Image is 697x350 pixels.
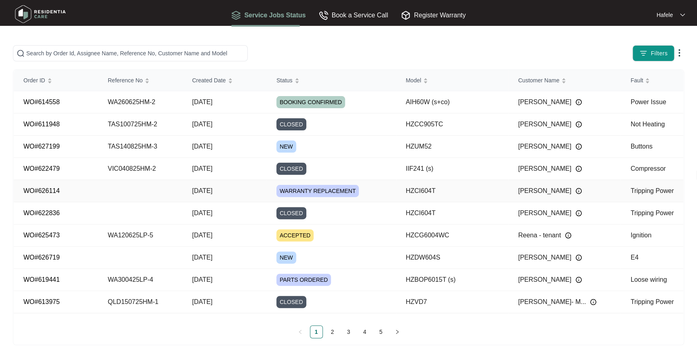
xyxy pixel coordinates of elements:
[310,325,323,338] li: 1
[518,164,571,174] span: [PERSON_NAME]
[396,70,508,91] th: Model
[98,224,183,247] td: WA120625LP-5
[319,10,328,20] img: Book a Service Call icon
[396,247,508,269] td: HZDW604S
[575,121,582,128] img: Info icon
[396,269,508,291] td: HZBOP6015T (s)
[326,325,339,338] li: 2
[518,119,571,129] span: [PERSON_NAME]
[575,210,582,216] img: Info icon
[621,224,683,247] td: Ignition
[17,49,25,57] img: search-icon
[14,70,98,91] th: Order ID
[267,70,396,91] th: Status
[23,165,60,172] a: WO#622479
[276,251,296,264] span: NEW
[182,70,267,91] th: Created Date
[231,10,305,20] div: Service Jobs Status
[518,208,571,218] span: [PERSON_NAME]
[518,297,586,307] span: [PERSON_NAME]- M...
[231,10,241,20] img: Service Jobs Status icon
[294,325,307,338] li: Previous Page
[518,97,571,107] span: [PERSON_NAME]
[401,10,465,20] div: Register Warranty
[391,325,404,338] button: right
[23,254,60,261] a: WO#626719
[192,165,212,172] span: [DATE]
[621,113,683,136] td: Not Heating
[276,118,306,130] span: CLOSED
[23,121,60,128] a: WO#611948
[359,326,371,338] a: 4
[23,76,45,85] span: Order ID
[375,326,387,338] a: 5
[23,298,60,305] a: WO#613975
[575,277,582,283] img: Info icon
[23,187,60,194] a: WO#626114
[565,232,571,239] img: Info icon
[108,76,143,85] span: Reference No
[276,296,306,308] span: CLOSED
[651,49,668,58] span: Filters
[98,136,183,158] td: TAS140825HM-3
[276,274,331,286] span: PARTS ORDERED
[192,143,212,150] span: [DATE]
[192,99,212,105] span: [DATE]
[298,329,303,334] span: left
[674,48,684,58] img: dropdown arrow
[192,210,212,216] span: [DATE]
[621,180,683,202] td: Tripping Power
[575,254,582,261] img: Info icon
[391,325,404,338] li: Next Page
[192,298,212,305] span: [DATE]
[276,163,306,175] span: CLOSED
[518,253,571,262] span: [PERSON_NAME]
[342,325,355,338] li: 3
[621,269,683,291] td: Loose wiring
[192,121,212,128] span: [DATE]
[23,99,60,105] a: WO#614558
[319,10,388,20] div: Book a Service Call
[98,113,183,136] td: TAS100725HM-2
[630,76,643,85] span: Fault
[192,187,212,194] span: [DATE]
[508,70,621,91] th: Customer Name
[632,45,674,61] button: filter iconFilters
[639,49,647,57] img: filter icon
[621,91,683,113] td: Power Issue
[396,158,508,180] td: IIF241 (s)
[621,158,683,180] td: Compressor
[310,326,322,338] a: 1
[657,11,673,19] p: Hafele
[518,142,571,151] span: [PERSON_NAME]
[192,276,212,283] span: [DATE]
[375,325,387,338] li: 5
[396,202,508,224] td: HZCI604T
[621,247,683,269] td: E4
[276,76,293,85] span: Status
[575,188,582,194] img: Info icon
[518,76,559,85] span: Customer Name
[326,326,339,338] a: 2
[343,326,355,338] a: 3
[192,254,212,261] span: [DATE]
[395,329,400,334] span: right
[575,143,582,150] img: Info icon
[276,229,314,241] span: ACCEPTED
[23,210,60,216] a: WO#622836
[575,99,582,105] img: Info icon
[518,186,571,196] span: [PERSON_NAME]
[396,291,508,313] td: HZVD7
[518,275,571,285] span: [PERSON_NAME]
[621,136,683,158] td: Buttons
[590,299,596,305] img: Info icon
[276,185,359,197] span: WARRANTY REPLACEMENT
[23,143,60,150] a: WO#627199
[518,231,561,240] span: Reena - tenant
[396,224,508,247] td: HZCG6004WC
[401,10,411,20] img: Register Warranty icon
[276,96,345,108] span: BOOKING CONFIRMED
[406,76,421,85] span: Model
[23,232,60,239] a: WO#625473
[396,136,508,158] td: HZUM52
